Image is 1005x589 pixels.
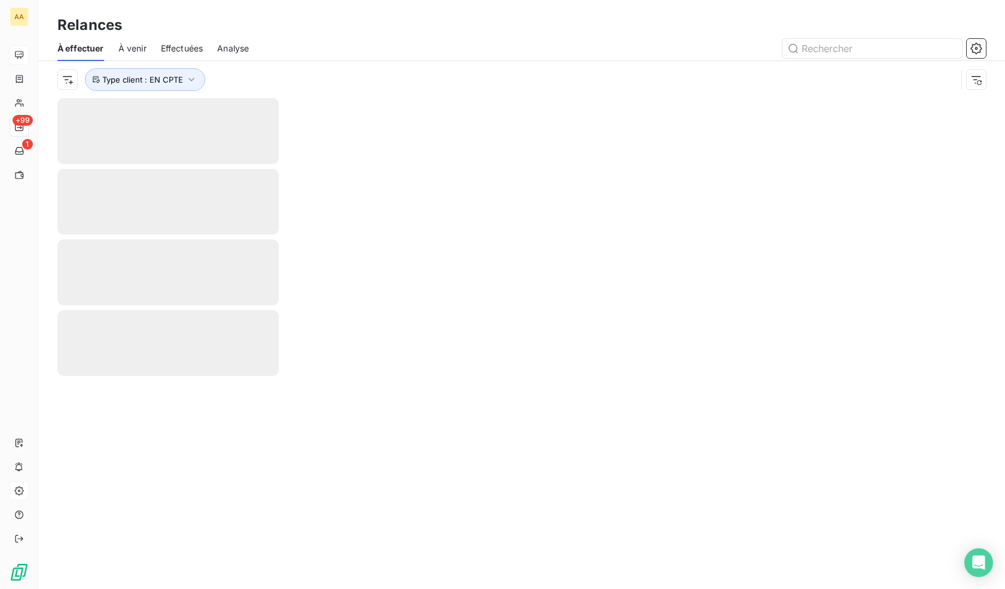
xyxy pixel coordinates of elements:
[57,14,122,36] h3: Relances
[161,42,203,54] span: Effectuées
[10,563,29,582] img: Logo LeanPay
[13,115,33,126] span: +99
[102,75,183,84] span: Type client : EN CPTE
[118,42,147,54] span: À venir
[217,42,249,54] span: Analyse
[10,7,29,26] div: AA
[782,39,962,58] input: Rechercher
[85,68,205,91] button: Type client : EN CPTE
[57,42,104,54] span: À effectuer
[22,139,33,150] span: 1
[964,548,993,577] div: Open Intercom Messenger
